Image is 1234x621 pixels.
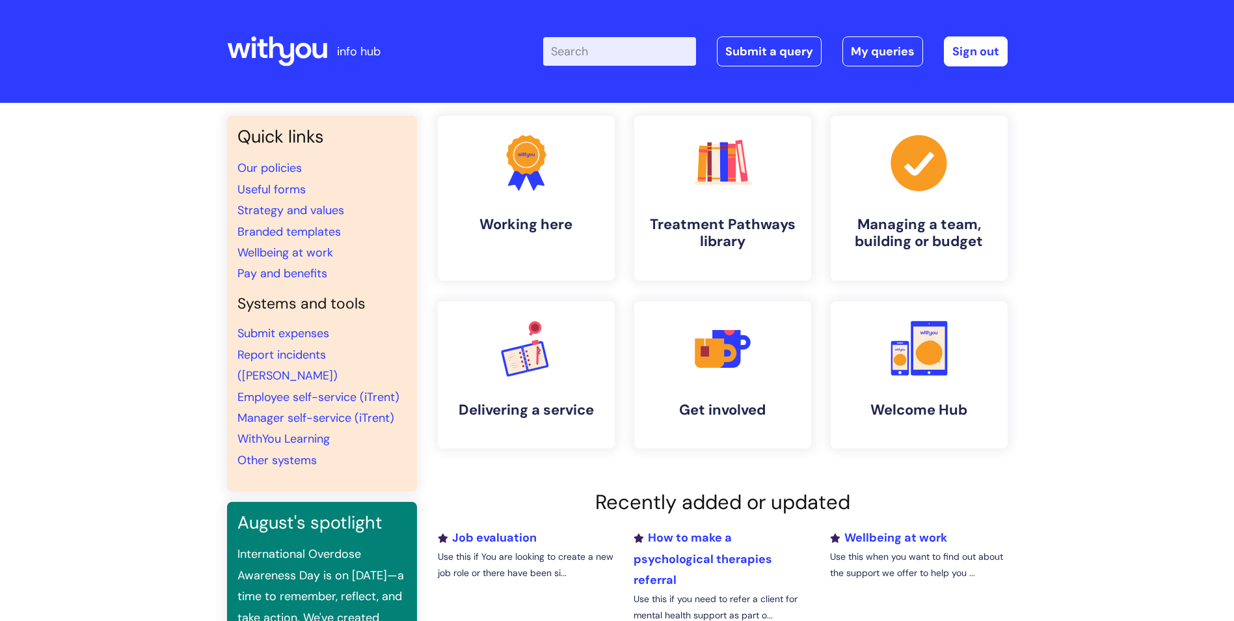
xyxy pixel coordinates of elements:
[944,36,1008,66] a: Sign out
[634,116,811,281] a: Treatment Pathways library
[634,530,772,588] a: How to make a psychological therapies referral
[337,41,381,62] p: info hub
[237,512,407,533] h3: August's spotlight
[448,402,604,419] h4: Delivering a service
[830,530,947,545] a: Wellbeing at work
[645,216,801,251] h4: Treatment Pathways library
[543,36,1008,66] div: | -
[448,216,604,233] h4: Working here
[645,402,801,419] h4: Get involved
[717,36,822,66] a: Submit a query
[438,301,615,448] a: Delivering a service
[830,549,1007,581] p: Use this when you want to find out about the support we offer to help you ...
[237,160,302,176] a: Our policies
[543,37,696,66] input: Search
[237,452,317,468] a: Other systems
[831,116,1008,281] a: Managing a team, building or budget
[237,126,407,147] h3: Quick links
[237,202,344,218] a: Strategy and values
[237,325,329,341] a: Submit expenses
[237,347,338,383] a: Report incidents ([PERSON_NAME])
[438,549,615,581] p: Use this if You are looking to create a new job role or there have been si...
[237,295,407,313] h4: Systems and tools
[841,216,997,251] h4: Managing a team, building or budget
[237,389,399,405] a: Employee self-service (iTrent)
[237,182,306,197] a: Useful forms
[634,301,811,448] a: Get involved
[841,402,997,419] h4: Welcome Hub
[831,301,1008,448] a: Welcome Hub
[438,490,1008,514] h2: Recently added or updated
[438,116,615,281] a: Working here
[237,410,394,426] a: Manager self-service (iTrent)
[237,224,341,240] a: Branded templates
[438,530,537,545] a: Job evaluation
[237,245,333,260] a: Wellbeing at work
[237,431,330,447] a: WithYou Learning
[237,266,327,281] a: Pay and benefits
[842,36,923,66] a: My queries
